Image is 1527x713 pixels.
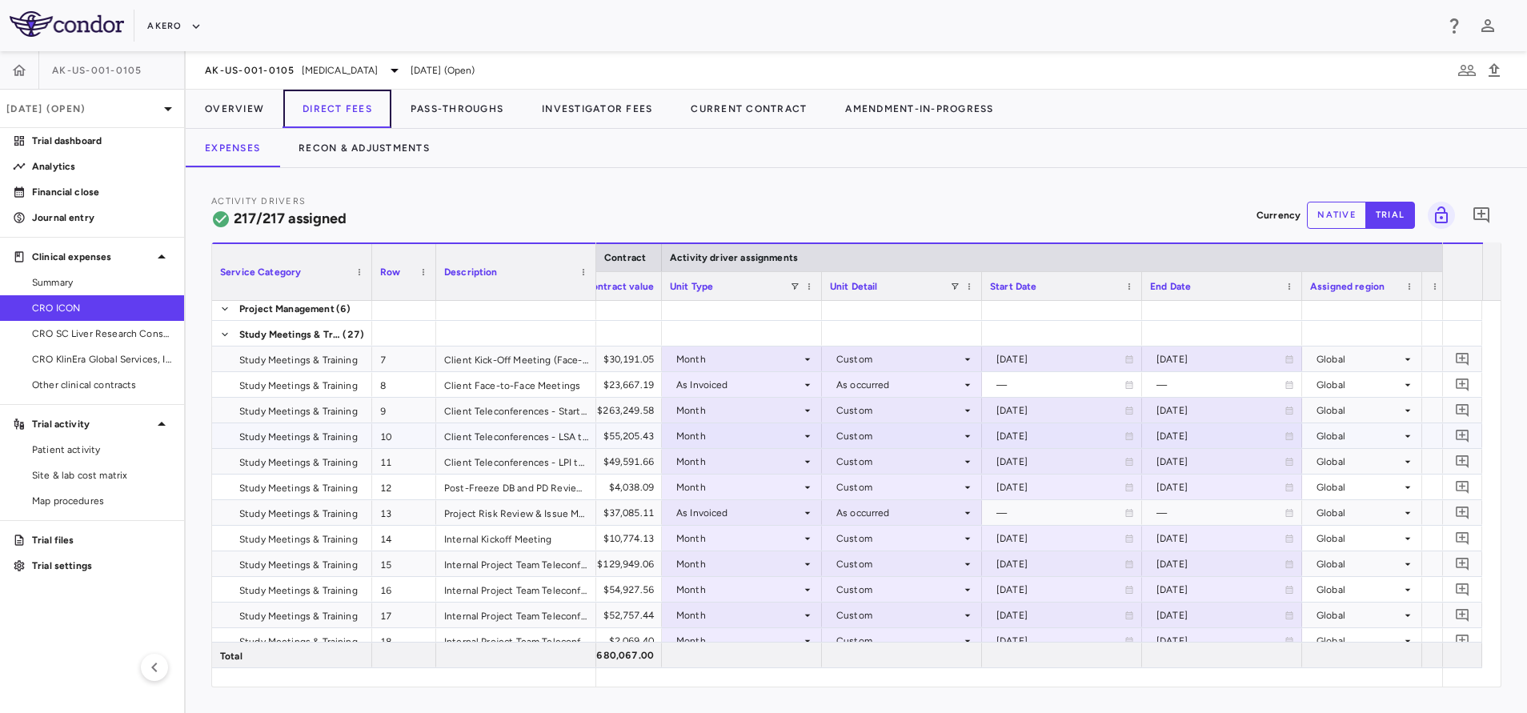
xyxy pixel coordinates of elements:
[1156,500,1285,526] div: —
[239,322,341,347] span: Study Meetings & Training
[1452,425,1473,447] button: Add comment
[836,500,961,526] div: As occurred
[1156,603,1285,628] div: [DATE]
[676,577,801,603] div: Month
[32,417,152,431] p: Trial activity
[1455,607,1470,623] svg: Add comment
[1452,630,1473,651] button: Add comment
[830,281,878,292] span: Unit Detail
[1317,449,1401,475] div: Global
[996,500,1124,526] div: —
[604,252,646,263] span: Contract
[836,346,961,372] div: Custom
[32,185,171,199] p: Financial close
[676,526,801,551] div: Month
[1310,281,1385,292] span: Assigned region
[836,628,961,654] div: Custom
[239,450,358,475] span: Study Meetings & Training
[996,628,1124,654] div: [DATE]
[436,577,596,602] div: Internal Project Team Teleconferences - LSA to LPI
[32,210,171,225] p: Journal entry
[1455,633,1470,648] svg: Add comment
[1156,628,1285,654] div: [DATE]
[1468,202,1495,229] button: Add comment
[372,423,436,448] div: 10
[1455,556,1470,571] svg: Add comment
[676,398,801,423] div: Month
[52,64,142,77] span: AK-US-001-0105
[676,603,801,628] div: Month
[836,475,961,500] div: Custom
[1156,372,1285,398] div: —
[1365,202,1415,229] button: trial
[1472,206,1491,225] svg: Add comment
[676,628,801,654] div: Month
[1421,202,1455,229] span: You do not have permission to lock or unlock grids
[6,102,158,116] p: [DATE] (Open)
[1317,346,1401,372] div: Global
[1156,526,1285,551] div: [DATE]
[671,90,826,128] button: Current Contract
[186,90,283,128] button: Overview
[996,449,1124,475] div: [DATE]
[1452,476,1473,498] button: Add comment
[836,551,961,577] div: Custom
[239,578,358,603] span: Study Meetings & Training
[343,322,364,347] span: (27)
[1455,582,1470,597] svg: Add comment
[283,90,391,128] button: Direct Fees
[523,90,671,128] button: Investigator Fees
[826,90,1012,128] button: Amendment-In-Progress
[32,494,171,508] span: Map procedures
[836,526,961,551] div: Custom
[1317,603,1401,628] div: Global
[1455,377,1470,392] svg: Add comment
[996,577,1124,603] div: [DATE]
[1156,449,1285,475] div: [DATE]
[32,378,171,392] span: Other clinical contracts
[239,629,358,655] span: Study Meetings & Training
[32,559,171,573] p: Trial settings
[996,398,1124,423] div: [DATE]
[436,449,596,474] div: Client Teleconferences - LPI to DBL
[1452,451,1473,472] button: Add comment
[211,196,306,206] span: Activity Drivers
[996,475,1124,500] div: [DATE]
[996,526,1124,551] div: [DATE]
[670,281,713,292] span: Unit Type
[32,301,171,315] span: CRO ICON
[676,423,801,449] div: Month
[239,603,358,629] span: Study Meetings & Training
[302,63,379,78] span: [MEDICAL_DATA]
[836,423,961,449] div: Custom
[436,603,596,627] div: Internal Project Team Teleconferences - LPI to DBL
[32,443,171,457] span: Patient activity
[836,449,961,475] div: Custom
[32,275,171,290] span: Summary
[1317,551,1401,577] div: Global
[372,577,436,602] div: 16
[32,533,171,547] p: Trial files
[562,281,654,292] span: Total contract value
[676,372,801,398] div: As Invoiced
[372,526,436,551] div: 14
[239,296,335,322] span: Project Management
[1317,372,1401,398] div: Global
[239,527,358,552] span: Study Meetings & Training
[996,551,1124,577] div: [DATE]
[336,296,351,322] span: (6)
[1455,531,1470,546] svg: Add comment
[1452,579,1473,600] button: Add comment
[1317,526,1401,551] div: Global
[996,423,1124,449] div: [DATE]
[436,628,596,653] div: Internal Project Team Teleconferences - DBL - Study End
[676,475,801,500] div: Month
[1452,527,1473,549] button: Add comment
[32,250,152,264] p: Clinical expenses
[1455,351,1470,367] svg: Add comment
[836,398,961,423] div: Custom
[996,372,1124,398] div: —
[147,14,201,39] button: Akero
[436,398,596,423] div: Client Teleconferences - Start to LSA
[1156,423,1285,449] div: [DATE]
